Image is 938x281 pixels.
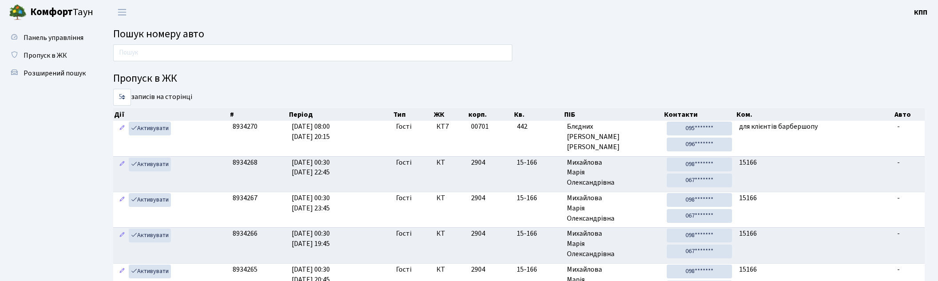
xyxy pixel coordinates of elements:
th: # [229,108,288,121]
a: Пропуск в ЖК [4,47,93,64]
span: 15166 [739,265,757,274]
span: 15-166 [517,229,560,239]
a: Редагувати [117,265,127,278]
th: ЖК [433,108,467,121]
span: Гості [396,229,412,239]
a: Активувати [129,158,171,171]
span: Таун [30,5,93,20]
span: 442 [517,122,560,132]
span: 8934266 [233,229,257,238]
span: [DATE] 00:30 [DATE] 19:45 [292,229,330,249]
span: [DATE] 00:30 [DATE] 22:45 [292,158,330,178]
span: Пошук номеру авто [113,26,204,42]
span: 8934267 [233,193,257,203]
span: Розширений пошук [24,68,86,78]
a: Активувати [129,122,171,135]
span: 2904 [471,229,485,238]
th: Контакти [663,108,736,121]
span: 8934265 [233,265,257,274]
span: 15-166 [517,265,560,275]
span: 2904 [471,193,485,203]
img: logo.png [9,4,27,21]
span: 8934270 [233,122,257,131]
a: Активувати [129,265,171,278]
h4: Пропуск в ЖК [113,72,925,85]
th: Авто [894,108,925,121]
span: для клієнтів барбершопу [739,122,818,131]
th: Дії [113,108,229,121]
span: КТ [436,193,463,203]
span: Панель управління [24,33,83,43]
span: Блєдних [PERSON_NAME] [PERSON_NAME] [567,122,660,152]
th: ПІБ [563,108,663,121]
span: Гості [396,193,412,203]
span: [DATE] 08:00 [DATE] 20:15 [292,122,330,142]
span: Гості [396,265,412,275]
span: Гості [396,122,412,132]
a: Активувати [129,193,171,207]
a: Редагувати [117,193,127,207]
span: - [897,229,900,238]
span: Пропуск в ЖК [24,51,67,60]
label: записів на сторінці [113,89,192,106]
select: записів на сторінці [113,89,131,106]
input: Пошук [113,44,512,61]
a: КПП [914,7,927,18]
a: Панель управління [4,29,93,47]
th: Ком. [736,108,894,121]
a: Активувати [129,229,171,242]
span: 15-166 [517,193,560,203]
b: Комфорт [30,5,73,19]
a: Редагувати [117,122,127,135]
span: КТ7 [436,122,463,132]
span: Михайлова Марія Олександрівна [567,158,660,188]
span: 15166 [739,193,757,203]
a: Редагувати [117,158,127,171]
span: Михайлова Марія Олександрівна [567,229,660,259]
span: 15166 [739,158,757,167]
span: КТ [436,265,463,275]
th: Кв. [513,108,563,121]
a: Розширений пошук [4,64,93,82]
span: 15166 [739,229,757,238]
span: 2904 [471,265,485,274]
th: Тип [392,108,433,121]
span: Гості [396,158,412,168]
span: [DATE] 00:30 [DATE] 23:45 [292,193,330,213]
span: 00701 [471,122,489,131]
th: корп. [467,108,513,121]
span: КТ [436,229,463,239]
a: Редагувати [117,229,127,242]
th: Період [288,108,392,121]
span: КТ [436,158,463,168]
span: - [897,158,900,167]
span: - [897,265,900,274]
span: - [897,122,900,131]
b: КПП [914,8,927,17]
span: Михайлова Марія Олександрівна [567,193,660,224]
button: Переключити навігацію [111,5,133,20]
span: 8934268 [233,158,257,167]
span: 15-166 [517,158,560,168]
span: 2904 [471,158,485,167]
span: - [897,193,900,203]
